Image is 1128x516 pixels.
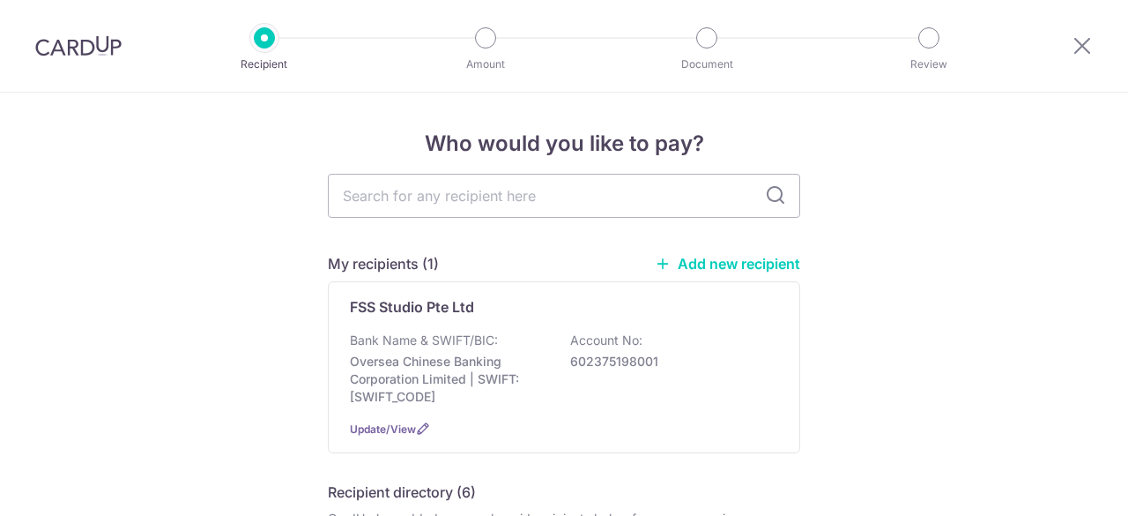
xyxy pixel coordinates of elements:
[570,332,642,349] p: Account No:
[328,253,439,274] h5: My recipients (1)
[1015,463,1110,507] iframe: Opens a widget where you can find more information
[350,296,474,318] p: FSS Studio Pte Ltd
[655,255,800,273] a: Add new recipient
[199,56,330,73] p: Recipient
[570,353,768,370] p: 602375198001
[350,423,416,436] a: Update/View
[420,56,551,73] p: Amount
[350,353,547,406] p: Oversea Chinese Banking Corporation Limited | SWIFT: [SWIFT_CODE]
[328,482,476,503] h5: Recipient directory (6)
[864,56,994,73] p: Review
[328,174,800,218] input: Search for any recipient here
[328,128,800,160] h4: Who would you like to pay?
[350,332,498,349] p: Bank Name & SWIFT/BIC:
[35,35,122,56] img: CardUp
[642,56,772,73] p: Document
